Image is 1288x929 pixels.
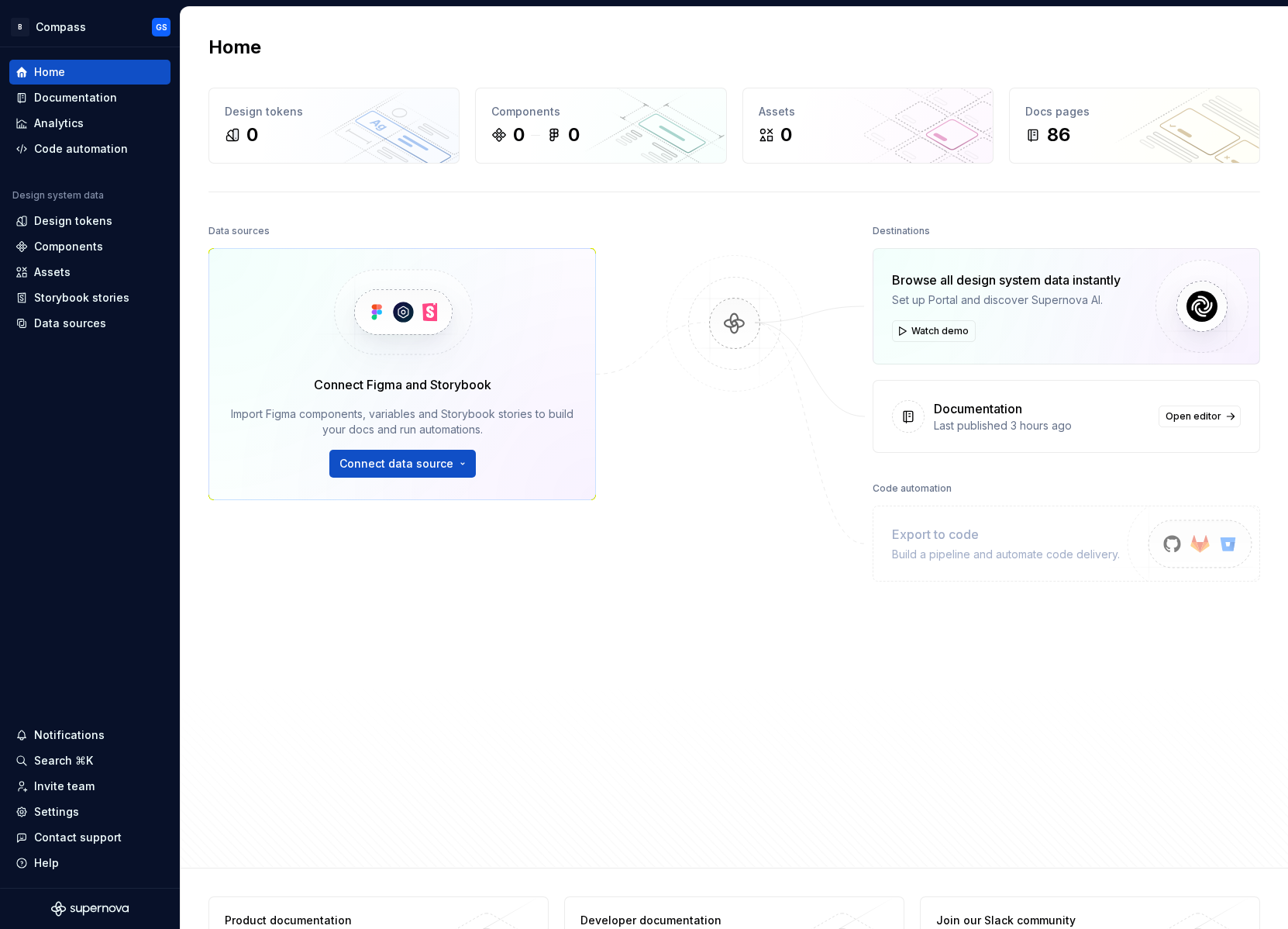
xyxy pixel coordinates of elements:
button: Contact support [9,825,170,850]
span: Connect data source [339,456,453,471]
div: Assets [34,264,71,280]
a: Invite team [9,774,170,799]
div: Developer documentation [580,913,804,928]
div: Design tokens [34,213,112,229]
div: Components [491,104,710,119]
button: Notifications [9,723,170,748]
a: Analytics [9,111,170,136]
div: Components [34,239,103,254]
a: Design tokens0 [208,88,460,164]
div: Join our Slack community [936,913,1159,928]
div: Search ⌘K [34,753,93,768]
div: Code automation [34,141,128,157]
div: Design system data [12,189,104,202]
div: Home [34,64,65,80]
a: Home [9,60,170,85]
div: Export to code [892,525,1120,544]
button: Search ⌘K [9,748,170,773]
a: Assets0 [742,88,994,164]
button: Watch demo [892,320,976,342]
a: Design tokens [9,209,170,233]
div: Contact support [34,830,122,845]
button: BCompassGS [3,10,177,43]
a: Settings [9,799,170,824]
div: Set up Portal and discover Supernova AI. [892,292,1121,308]
div: Storybook stories [34,290,129,306]
a: Data sources [9,311,170,336]
a: Storybook stories [9,285,170,310]
a: Components00 [475,88,726,164]
span: Open editor [1166,410,1221,423]
div: Code automation [873,478,952,499]
button: Help [9,851,170,875]
div: Invite team [34,779,95,794]
div: Help [34,855,59,871]
div: 0 [780,123,792,147]
div: Documentation [34,90,117,105]
span: Watch demo [911,325,969,337]
div: Documentation [934,399,1022,418]
div: Destinations [873,220,930,242]
div: Last published 3 hours ago [934,418,1149,433]
div: Data sources [34,316,106,331]
div: Browse all design system data instantly [892,271,1121,289]
div: Import Figma components, variables and Storybook stories to build your docs and run automations. [231,406,573,437]
a: Docs pages86 [1009,88,1260,164]
div: B [11,18,29,36]
div: Design tokens [225,104,443,119]
div: Data sources [208,220,270,242]
div: Compass [36,19,86,35]
a: Documentation [9,85,170,110]
button: Connect data source [329,450,476,478]
div: Settings [34,804,79,820]
div: Product documentation [225,913,448,928]
div: GS [156,21,167,33]
div: Build a pipeline and automate code delivery. [892,547,1120,562]
a: Code automation [9,136,170,161]
h2: Home [208,35,261,60]
div: Analytics [34,116,84,131]
a: Open editor [1159,406,1241,427]
div: 86 [1047,123,1070,147]
div: Connect Figma and Storybook [314,375,491,394]
div: Assets [759,104,977,119]
a: Assets [9,260,170,285]
div: Notifications [34,727,105,743]
svg: Supernova Logo [51,901,129,917]
div: Docs pages [1025,104,1244,119]
div: 0 [513,123,525,147]
div: 0 [568,123,580,147]
div: 0 [246,123,258,147]
a: Components [9,234,170,259]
